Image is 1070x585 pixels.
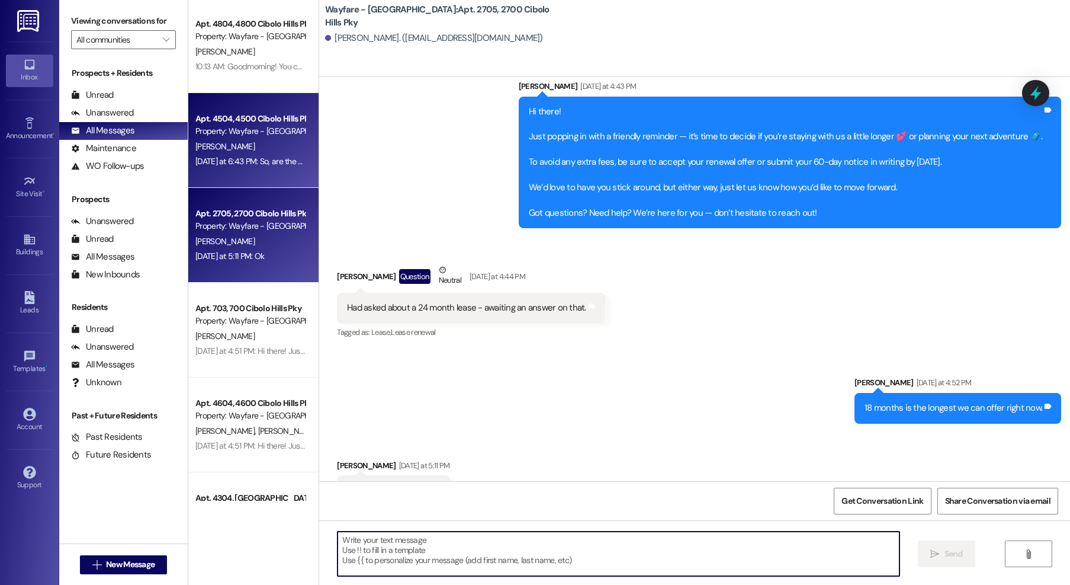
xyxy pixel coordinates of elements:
button: New Message [80,555,168,574]
div: Property: Wayfare - [GEOGRAPHIC_DATA] [195,125,305,138]
a: Account [6,404,53,436]
i:  [92,560,101,570]
span: • [43,188,44,196]
div: Future Residents [71,449,151,461]
a: Buildings [6,229,53,261]
div: Unanswered [71,107,134,119]
div: Apt. 4504, 4500 Cibolo Hills Pky [195,113,305,125]
div: Maintenance [71,142,136,155]
a: Support [6,462,53,494]
div: Had asked about a 24 month lease - awaiting an answer on that. [347,302,586,314]
span: [PERSON_NAME] [195,426,258,436]
span: Get Conversation Link [841,495,923,507]
span: [PERSON_NAME] [195,236,255,247]
div: Apt. 4804, 4800 Cibolo Hills Pky [195,18,305,30]
div: Property: Wayfare - [GEOGRAPHIC_DATA] [195,220,305,232]
span: Share Conversation via email [945,495,1050,507]
div: Unread [71,233,114,245]
span: [PERSON_NAME] [258,426,317,436]
a: Site Visit • [6,171,53,203]
div: Unanswered [71,215,134,228]
span: [PERSON_NAME] [195,141,255,152]
div: All Messages [71,124,134,137]
div: Property: Wayfare - [GEOGRAPHIC_DATA] [195,410,305,422]
div: Apt. 703, 700 Cibolo Hills Pky [195,302,305,315]
div: Unread [71,323,114,335]
span: • [53,130,54,138]
div: [DATE] at 5:11 PM: Ok [195,251,264,261]
i:  [1024,549,1033,559]
b: Wayfare - [GEOGRAPHIC_DATA]: Apt. 2705, 2700 Cibolo Hills Pky [325,4,562,29]
div: 10:13 AM: Goodmorning! You can but there will be an added on legal fee because we have to file ev... [195,61,577,72]
div: Prospects [59,193,188,206]
a: Templates • [6,346,53,378]
div: Residents [59,301,188,314]
span: Send [944,548,963,560]
div: Apt. 4304, [GEOGRAPHIC_DATA] [195,492,305,504]
input: All communities [76,30,157,49]
div: WO Follow-ups [71,160,144,172]
div: [DATE] at 4:43 PM [577,80,636,92]
a: Leads [6,287,53,319]
div: Unread [71,89,114,101]
i:  [930,549,939,559]
div: Question [399,269,430,284]
label: Viewing conversations for [71,12,176,30]
div: [DATE] at 5:11 PM [396,459,450,472]
div: Past + Future Residents [59,410,188,422]
div: Property: Wayfare - [GEOGRAPHIC_DATA] [195,30,305,43]
div: [PERSON_NAME] [519,80,1061,97]
button: Get Conversation Link [834,488,931,514]
div: [PERSON_NAME] [337,264,605,293]
div: [DATE] at 4:52 PM [914,376,972,389]
div: [DATE] at 4:44 PM [467,270,525,283]
div: Neutral [436,264,464,289]
div: Apt. 2705, 2700 Cibolo Hills Pky [195,207,305,220]
div: [PERSON_NAME] [337,459,450,476]
i:  [163,35,169,44]
div: [PERSON_NAME] [854,376,1061,393]
button: Send [918,541,975,567]
button: Share Conversation via email [937,488,1058,514]
div: Tagged as: [337,324,605,341]
div: Hi there! Just popping in with a friendly reminder — it’s time to decide if you’re staying with u... [529,106,1042,220]
div: New Inbounds [71,268,140,281]
img: ResiDesk Logo [17,10,41,32]
div: Unanswered [71,341,134,353]
div: 18 months is the longest we can offer right now. [865,402,1042,414]
div: Prospects + Residents [59,67,188,79]
span: [PERSON_NAME] [195,331,255,341]
a: Inbox [6,55,53,87]
div: Property: Wayfare - [GEOGRAPHIC_DATA] [195,315,305,327]
span: Lease , [371,327,391,337]
div: Past Residents [71,431,143,443]
div: All Messages [71,251,134,263]
div: All Messages [71,359,134,371]
span: Lease renewal [391,327,436,337]
span: [PERSON_NAME] [195,46,255,57]
div: [DATE] at 6:43 PM: So, are the keys in the apartment now. [195,156,391,167]
span: • [46,363,47,371]
div: [PERSON_NAME]. ([EMAIL_ADDRESS][DOMAIN_NAME]) [325,32,543,44]
div: Apt. 4604, 4600 Cibolo Hills Pky [195,397,305,410]
span: New Message [106,558,155,571]
div: Unknown [71,376,121,389]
